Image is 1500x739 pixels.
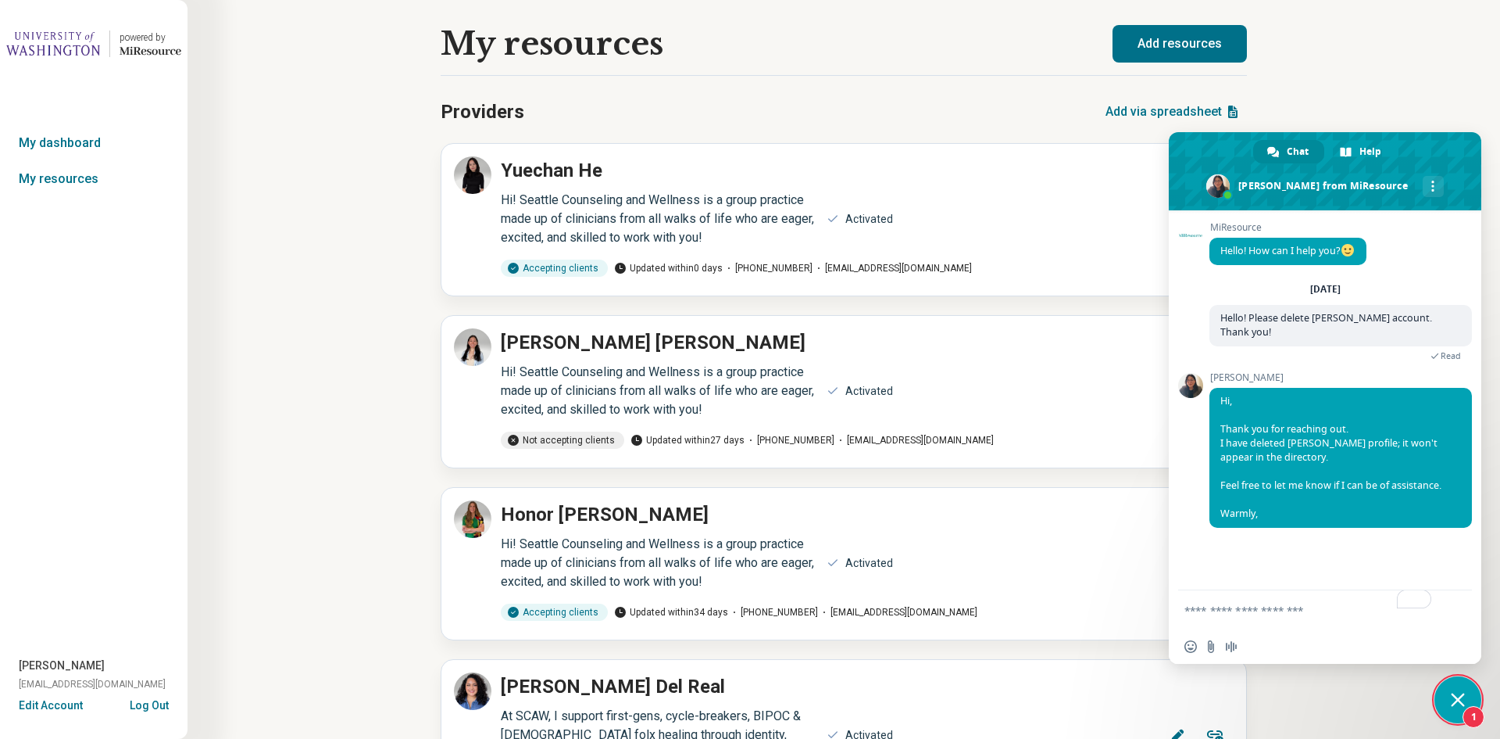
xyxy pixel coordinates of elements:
[6,25,181,63] a: University of Washingtonpowered by
[614,261,723,275] span: Updated within 0 days
[6,25,100,63] img: University of Washington
[1220,311,1432,339] span: Hello! Please delete [PERSON_NAME] account. Thank you!
[1287,140,1309,163] span: Chat
[1434,676,1481,723] a: Close chat
[1253,140,1324,163] a: Chat
[441,98,524,126] h2: Providers
[1205,640,1217,653] span: Send a file
[501,535,817,591] div: Hi! Seattle Counseling and Wellness is a group practice made up of clinicians from all walks of l...
[501,191,817,247] div: Hi! Seattle Counseling and Wellness is a group practice made up of clinicians from all walks of l...
[845,555,893,572] div: Activated
[501,604,608,621] div: Accepting clients
[1220,394,1441,520] span: Hi, Thank you for reaching out. I have deleted [PERSON_NAME] profile; it won't appear in the dire...
[501,363,817,419] div: Hi! Seattle Counseling and Wellness is a group practice made up of clinicians from all walks of l...
[818,605,977,619] span: [EMAIL_ADDRESS][DOMAIN_NAME]
[745,433,834,447] span: [PHONE_NUMBER]
[728,605,818,619] span: [PHONE_NUMBER]
[501,328,805,357] p: [PERSON_NAME] [PERSON_NAME]
[441,26,663,62] h1: My resources
[501,156,602,185] p: Yuechan He
[1441,350,1461,361] span: Read
[1225,640,1237,653] span: Audio message
[845,383,893,400] div: Activated
[1310,285,1341,294] div: [DATE]
[120,30,181,45] div: powered by
[130,698,169,710] button: Log Out
[845,211,893,228] div: Activated
[1209,222,1366,233] span: MiResource
[1220,244,1355,257] span: Hello! How can I help you?
[1112,25,1247,63] button: Add resources
[1462,706,1484,728] span: 1
[501,673,725,701] p: [PERSON_NAME] Del Real
[630,433,745,447] span: Updated within 27 days
[19,658,105,674] span: [PERSON_NAME]
[812,261,972,275] span: [EMAIL_ADDRESS][DOMAIN_NAME]
[1359,140,1381,163] span: Help
[834,433,994,447] span: [EMAIL_ADDRESS][DOMAIN_NAME]
[1184,590,1434,630] textarea: To enrich screen reader interactions, please activate Accessibility in Grammarly extension settings
[19,698,83,714] button: Edit Account
[501,260,608,277] div: Accepting clients
[614,605,728,619] span: Updated within 34 days
[1099,93,1247,131] button: Add via spreadsheet
[501,432,624,449] div: Not accepting clients
[19,677,166,691] span: [EMAIL_ADDRESS][DOMAIN_NAME]
[1184,640,1197,653] span: Insert an emoji
[1209,372,1472,383] span: [PERSON_NAME]
[1326,140,1397,163] a: Help
[501,500,709,529] p: Honor [PERSON_NAME]
[723,261,812,275] span: [PHONE_NUMBER]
